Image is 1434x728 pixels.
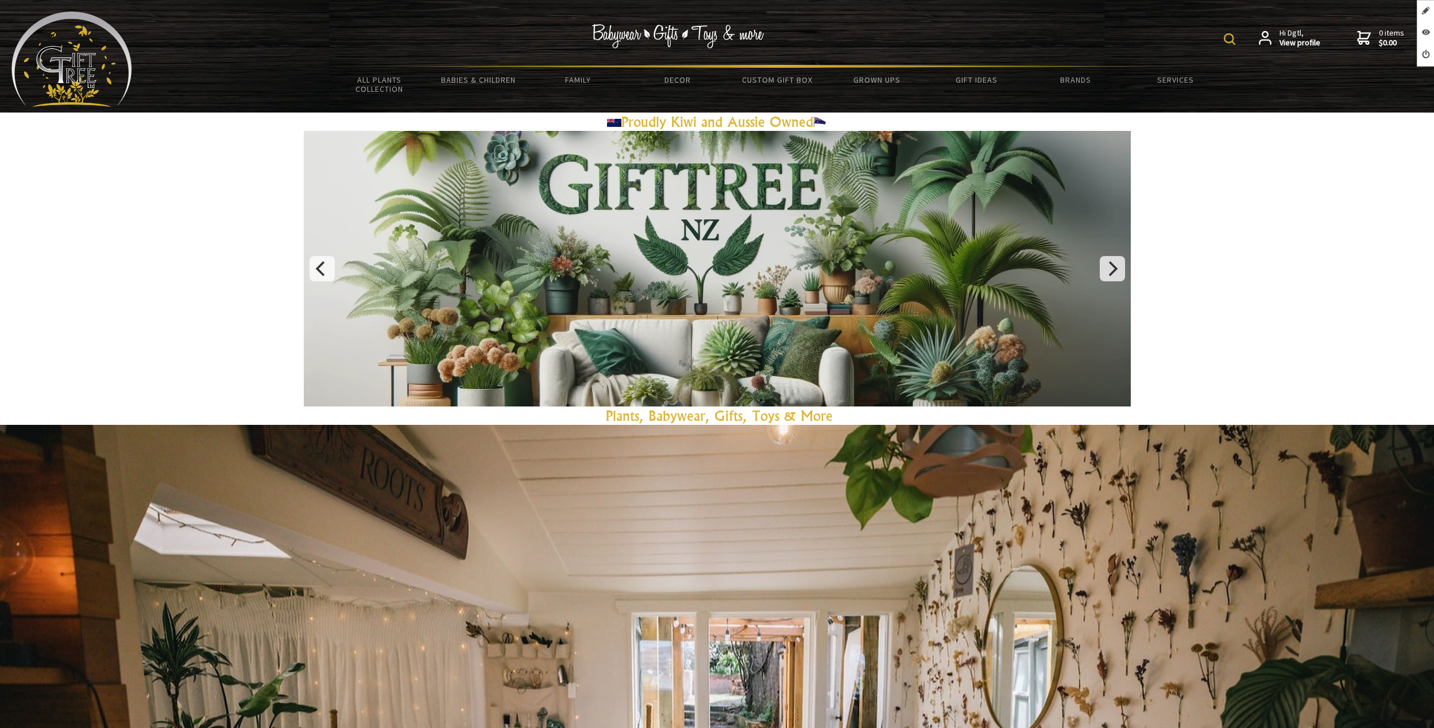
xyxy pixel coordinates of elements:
[1224,33,1235,45] img: product search
[607,113,828,130] a: Proudly Kiwi and Aussie Owned
[1100,256,1125,281] button: Next
[429,68,528,92] a: Babies & Children
[1259,28,1320,48] a: Hi Dgtl,View profile
[1126,68,1225,92] a: Services
[628,68,727,92] a: Decor
[1280,28,1320,48] span: Hi Dgtl,
[728,68,827,92] a: Custom Gift Box
[1357,28,1404,48] a: 0 items$0.00
[1379,38,1404,48] strong: $0.00
[528,68,628,92] a: Family
[606,407,826,424] a: Plants, Babywear, Gifts, Toys & Mor
[926,68,1026,92] a: Gift Ideas
[1280,38,1320,48] strong: View profile
[330,68,429,101] a: All Plants Collection
[11,11,132,107] img: Babyware - Gifts - Toys and more...
[827,68,926,92] a: Grown Ups
[310,256,335,281] button: Previous
[1379,28,1404,48] span: 0 items
[1026,68,1126,92] a: Brands
[592,24,764,48] img: Babywear - Gifts - Toys & more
